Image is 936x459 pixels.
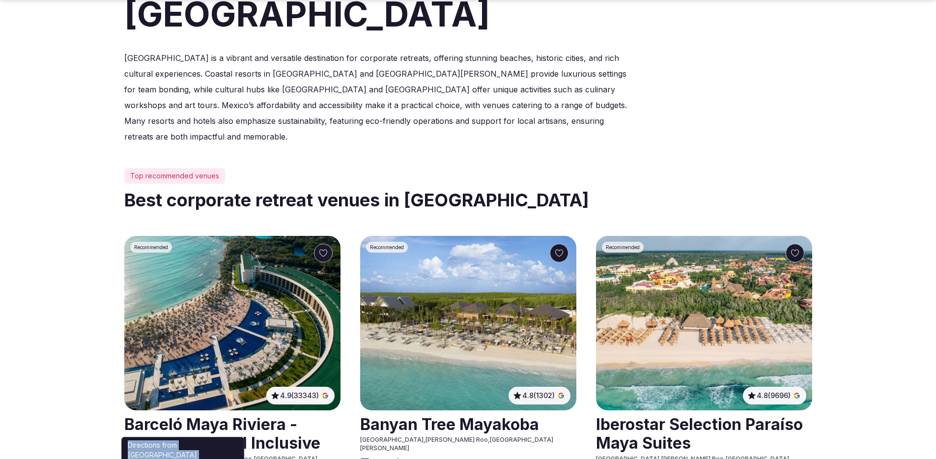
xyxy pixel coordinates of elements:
[360,236,576,410] img: Banyan Tree Mayakoba
[596,236,812,410] a: See Iberostar Selection Paraíso Maya Suites
[130,242,172,253] div: Recommended
[360,436,553,452] span: [GEOGRAPHIC_DATA][PERSON_NAME]
[522,391,555,401] span: 4.8 (1302)
[270,391,331,401] button: 4.9(33343)
[124,236,340,410] img: Barceló Maya Riviera - Adults only - All Inclusive
[134,244,168,251] span: Recommended
[606,244,640,251] span: Recommended
[596,411,812,455] h2: Iberostar Selection Paraíso Maya Suites
[512,391,567,401] button: 4.8(1302)
[488,436,490,443] span: ,
[757,391,791,401] span: 4.8 (9696)
[747,391,802,401] button: 4.8(9696)
[360,436,424,443] span: [GEOGRAPHIC_DATA]
[425,436,488,443] span: [PERSON_NAME] Roo
[360,411,576,436] a: View venue
[124,50,627,144] p: [GEOGRAPHIC_DATA] is a vibrant and versatile destination for corporate retreats, offering stunnin...
[602,242,644,253] div: Recommended
[424,436,425,443] span: ,
[124,188,812,212] h2: Best corporate retreat venues in [GEOGRAPHIC_DATA]
[280,391,319,401] span: 4.9 (33343)
[124,411,340,455] h2: Barceló Maya Riviera - Adults only - All Inclusive
[124,411,340,455] a: View venue
[124,236,340,410] a: See Barceló Maya Riviera - Adults only - All Inclusive
[360,411,576,436] h2: Banyan Tree Mayakoba
[124,168,225,184] div: Top recommended venues
[370,244,404,251] span: Recommended
[366,242,408,253] div: Recommended
[596,411,812,455] a: View venue
[360,236,576,410] a: See Banyan Tree Mayakoba
[596,236,812,410] img: Iberostar Selection Paraíso Maya Suites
